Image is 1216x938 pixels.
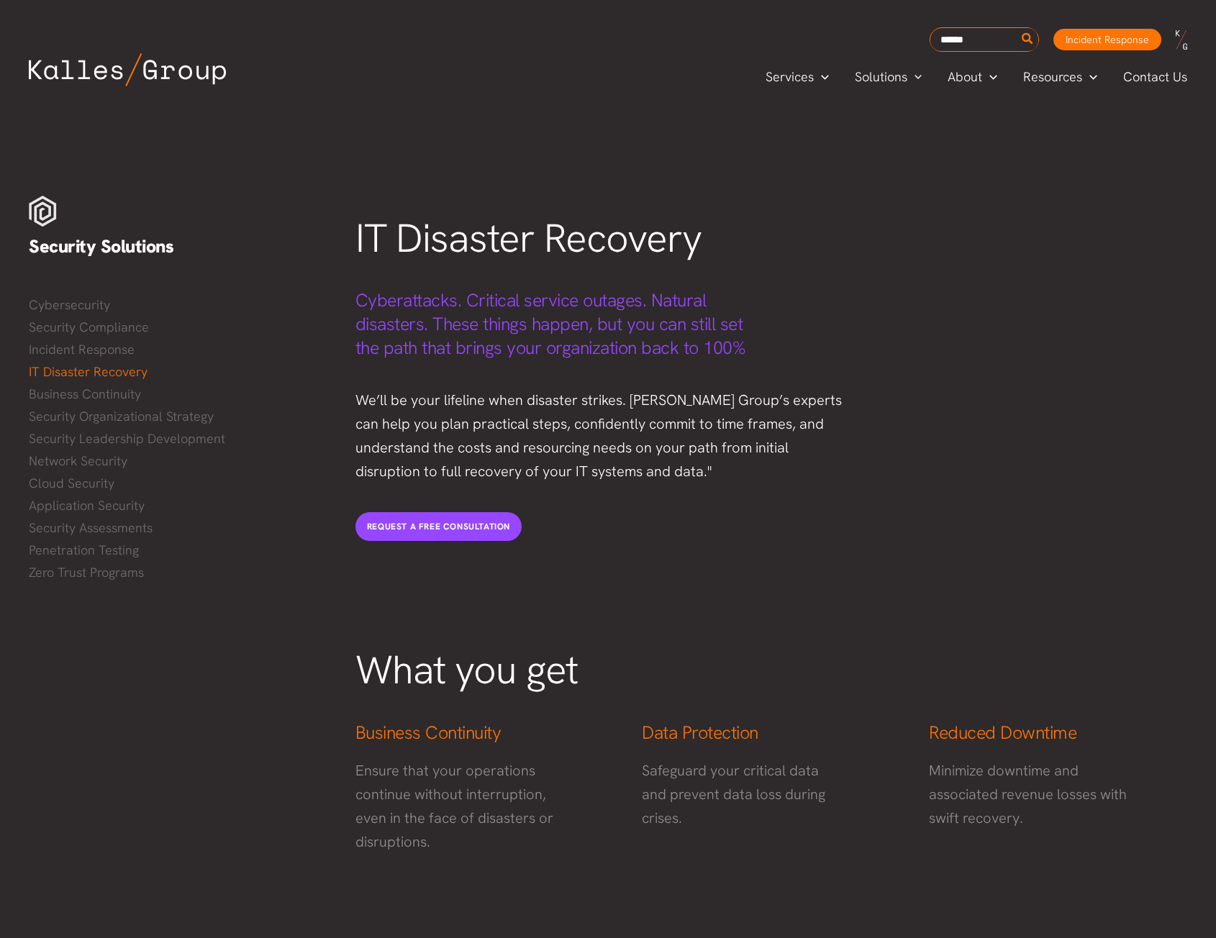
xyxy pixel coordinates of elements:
span: Resources [1023,66,1082,88]
a: Penetration Testing [29,539,327,561]
span: Security Solutions [29,234,173,258]
nav: Primary Site Navigation [753,65,1202,88]
span: Menu Toggle [814,66,829,88]
span: Menu Toggle [982,66,997,88]
p: Safeguard your critical data and prevent data loss during crises. [642,759,845,830]
a: Security Compliance [29,317,327,338]
span: REQUEST A FREE CONSULTATION [367,521,510,532]
a: Application Security [29,495,327,516]
a: Cloud Security [29,473,327,494]
a: Security Organizational Strategy [29,406,327,427]
span: Contact Us [1123,66,1187,88]
a: Security Leadership Development [29,428,327,450]
span: Menu Toggle [907,66,922,88]
a: Business Continuity [29,383,327,405]
span: Data Protection [642,721,758,745]
img: Security white [29,196,57,227]
nav: Menu [29,294,327,583]
a: ResourcesMenu Toggle [1010,66,1110,88]
span: What you get [355,644,578,696]
span: Menu Toggle [1082,66,1097,88]
a: ServicesMenu Toggle [753,66,842,88]
a: SolutionsMenu Toggle [842,66,935,88]
a: IT Disaster Recovery [29,361,327,383]
a: Incident Response [1053,29,1161,50]
a: Network Security [29,450,327,472]
a: Contact Us [1110,66,1202,88]
p: Minimize downtime and associated revenue losses with swift recovery. [929,759,1133,830]
a: Security Assessments [29,517,327,539]
a: Zero Trust Programs [29,562,327,583]
span: Solutions [855,66,907,88]
span: Services [766,66,814,88]
span: Cyberattacks. Critical service outages. Natural disasters. These things happen, but you can still... [355,288,746,360]
a: REQUEST A FREE CONSULTATION [355,512,522,541]
span: Reduced Downtime [929,721,1076,745]
p: We’ll be your lifeline when disaster strikes. [PERSON_NAME] Group’s experts can help you plan pra... [355,388,848,483]
a: AboutMenu Toggle [935,66,1010,88]
span: About [948,66,982,88]
img: Kalles Group [29,53,226,86]
a: Incident Response [29,339,327,360]
span: IT Disaster Recovery [355,212,702,264]
button: Search [1019,28,1037,51]
a: Cybersecurity [29,294,327,316]
p: Ensure that your operations continue without interruption, even in the face of disasters or disru... [355,759,559,854]
span: Business Continuity [355,721,502,745]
